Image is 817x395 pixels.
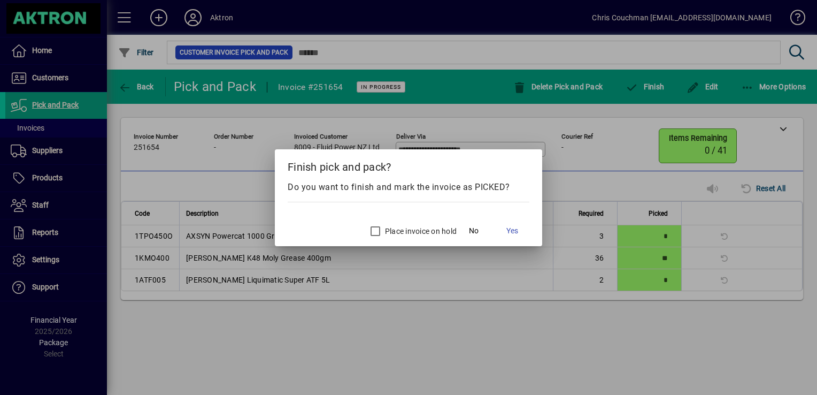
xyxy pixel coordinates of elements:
label: Place invoice on hold [383,226,457,237]
button: Yes [495,222,529,241]
span: Yes [506,225,518,237]
span: No [469,225,479,237]
div: Do you want to finish and mark the invoice as PICKED? [288,181,529,194]
button: No [457,222,491,241]
h2: Finish pick and pack? [275,149,542,180]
